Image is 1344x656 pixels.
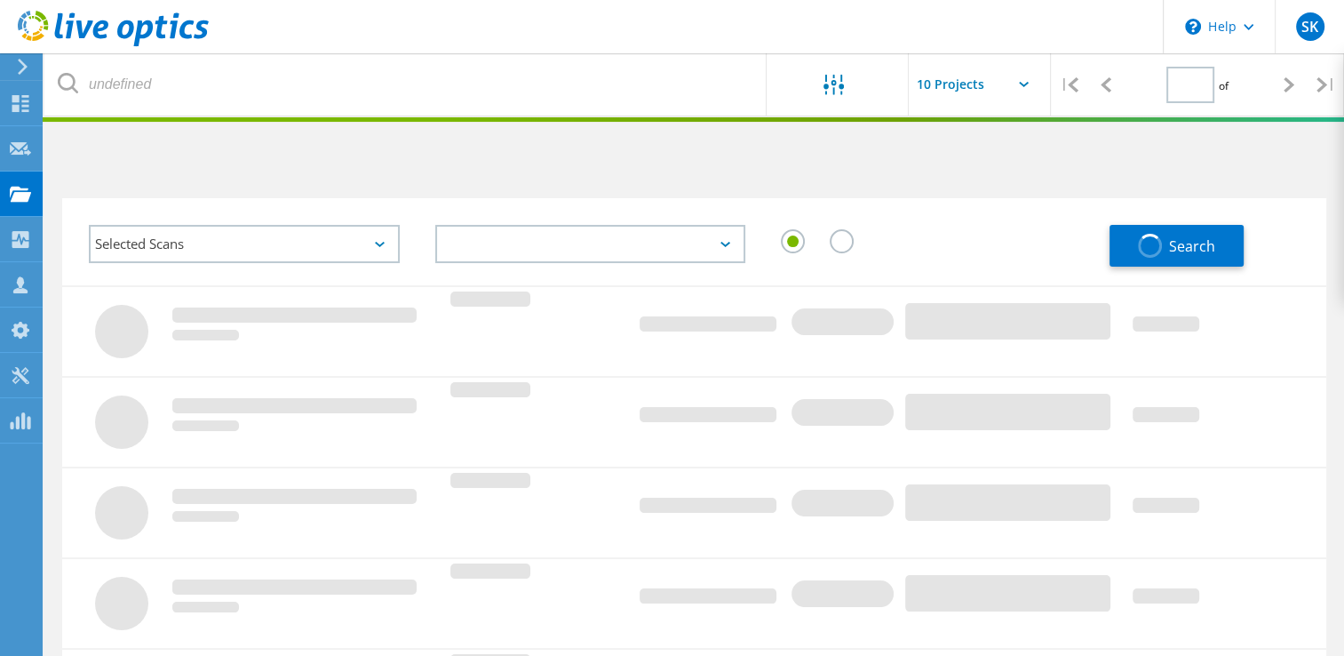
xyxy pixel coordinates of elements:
div: | [1308,53,1344,116]
button: Search [1109,225,1244,267]
div: | [1051,53,1087,116]
span: SK [1301,20,1318,34]
a: Live Optics Dashboard [18,37,209,50]
input: undefined [44,53,767,116]
div: Selected Scans [89,225,400,263]
span: Search [1169,236,1215,256]
svg: \n [1185,19,1201,35]
span: of [1219,78,1229,93]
